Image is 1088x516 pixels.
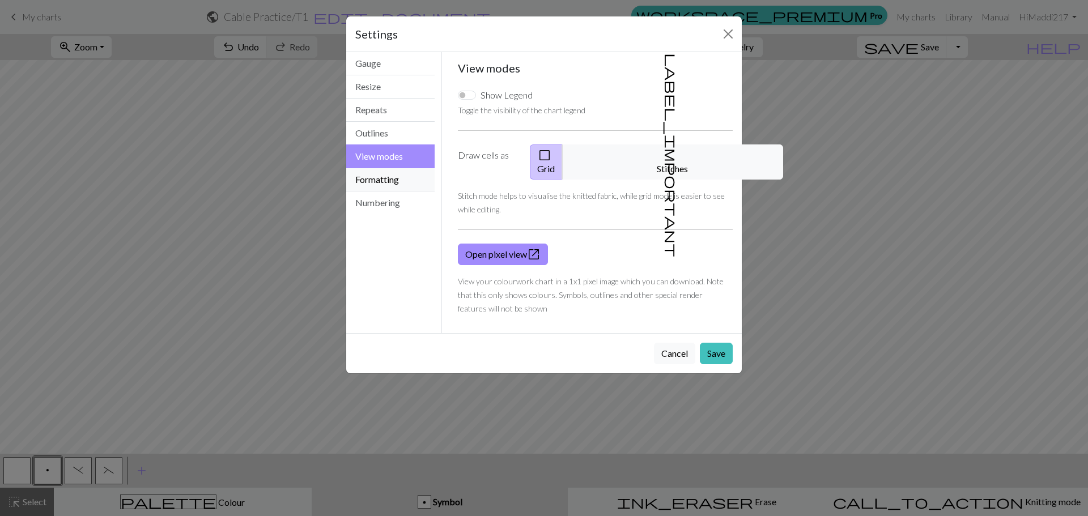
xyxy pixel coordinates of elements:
button: Stitches [562,144,783,180]
button: Gauge [346,52,435,75]
span: label_important [664,53,679,257]
h5: View modes [458,61,733,75]
small: Stitch mode helps to visualise the knitted fabric, while grid mode is easier to see while editing. [458,191,725,214]
button: Save [700,343,733,364]
button: Grid [530,144,563,180]
label: Draw cells as [451,144,523,180]
button: Outlines [346,122,435,145]
a: Open pixel view [458,244,548,265]
small: Toggle the visibility of the chart legend [458,105,585,115]
button: View modes [346,144,435,168]
button: Formatting [346,168,435,191]
label: Show Legend [481,88,533,102]
button: Repeats [346,99,435,122]
small: View your colourwork chart in a 1x1 pixel image which you can download. Note that this only shows... [458,276,724,313]
span: open_in_new [527,246,541,262]
button: Resize [346,75,435,99]
span: check_box_outline_blank [538,147,551,163]
button: Close [719,25,737,43]
h5: Settings [355,25,398,42]
button: Cancel [654,343,695,364]
button: Numbering [346,191,435,214]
